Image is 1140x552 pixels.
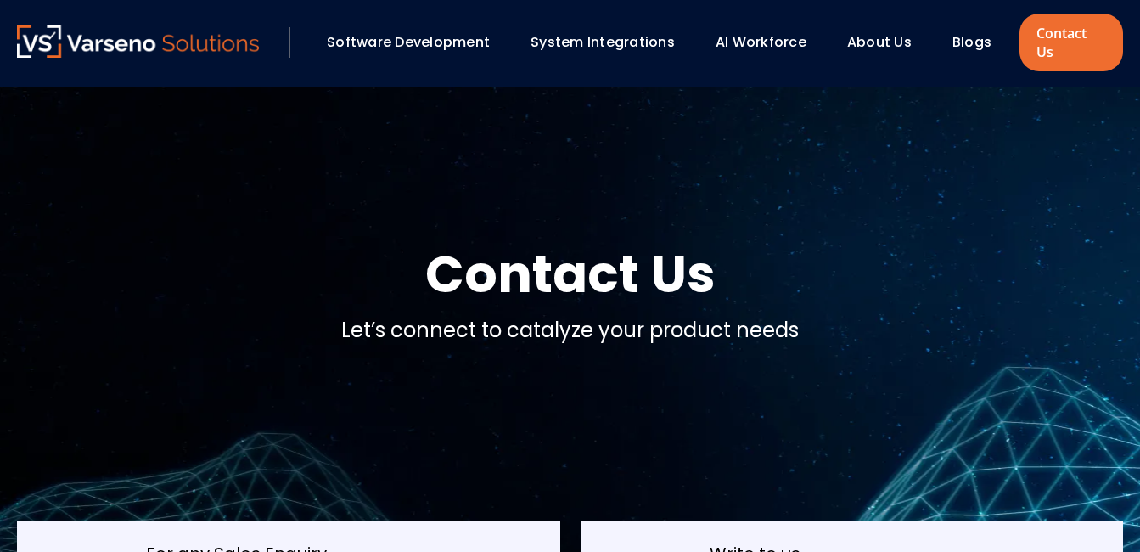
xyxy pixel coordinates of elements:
[952,32,991,52] a: Blogs
[707,28,830,57] div: AI Workforce
[839,28,935,57] div: About Us
[847,32,912,52] a: About Us
[341,315,799,346] p: Let’s connect to catalyze your product needs
[17,25,259,58] img: Varseno Solutions – Product Engineering & IT Services
[318,28,514,57] div: Software Development
[425,240,716,308] h1: Contact Us
[716,32,806,52] a: AI Workforce
[1019,14,1123,71] a: Contact Us
[944,28,1015,57] div: Blogs
[531,32,675,52] a: System Integrations
[522,28,699,57] div: System Integrations
[327,32,490,52] a: Software Development
[17,25,259,59] a: Varseno Solutions – Product Engineering & IT Services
